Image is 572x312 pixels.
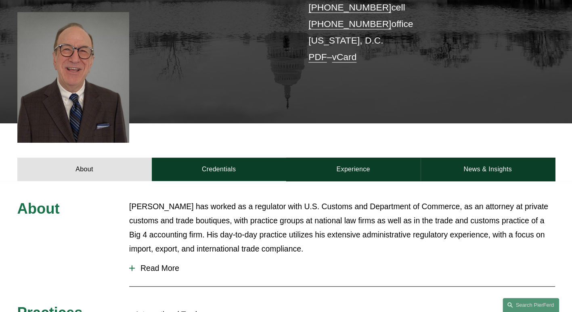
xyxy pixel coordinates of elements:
a: PDF [308,52,327,62]
a: Credentials [152,158,286,181]
span: Read More [135,264,555,273]
a: News & Insights [421,158,555,181]
a: Experience [286,158,421,181]
span: About [17,200,60,217]
a: vCard [332,52,356,62]
p: [PERSON_NAME] has worked as a regulator with U.S. Customs and Department of Commerce, as an attor... [129,200,555,256]
a: About [17,158,152,181]
button: Read More [129,258,555,279]
a: [PHONE_NUMBER] [308,2,391,12]
a: [PHONE_NUMBER] [308,19,391,29]
a: Search this site [503,298,559,312]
